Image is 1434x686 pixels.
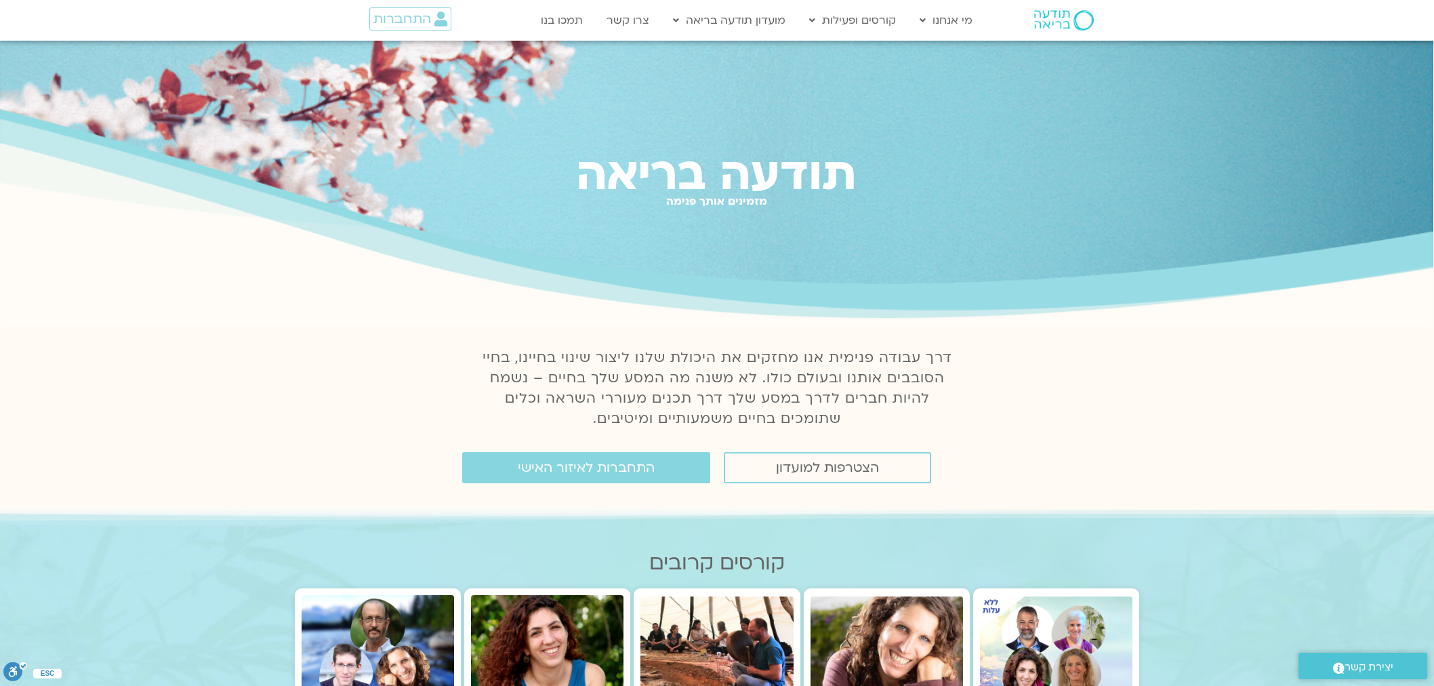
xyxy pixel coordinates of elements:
[666,7,792,33] a: מועדון תודעה בריאה
[373,12,431,26] span: התחברות
[802,7,903,33] a: קורסים ופעילות
[295,551,1139,575] h2: קורסים קרובים
[600,7,656,33] a: צרו קשר
[1034,10,1094,31] img: תודעה בריאה
[913,7,979,33] a: מי אנחנו
[369,7,451,31] a: התחברות
[534,7,590,33] a: תמכו בנו
[462,452,710,483] a: התחברות לאיזור האישי
[724,452,931,483] a: הצטרפות למועדון
[1298,653,1427,679] a: יצירת קשר
[518,460,655,475] span: התחברות לאיזור האישי
[776,460,879,475] span: הצטרפות למועדון
[1345,658,1393,677] span: יצירת קשר
[474,348,960,429] p: דרך עבודה פנימית אנו מחזקים את היכולת שלנו ליצור שינוי בחיינו, בחיי הסובבים אותנו ובעולם כולו. לא...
